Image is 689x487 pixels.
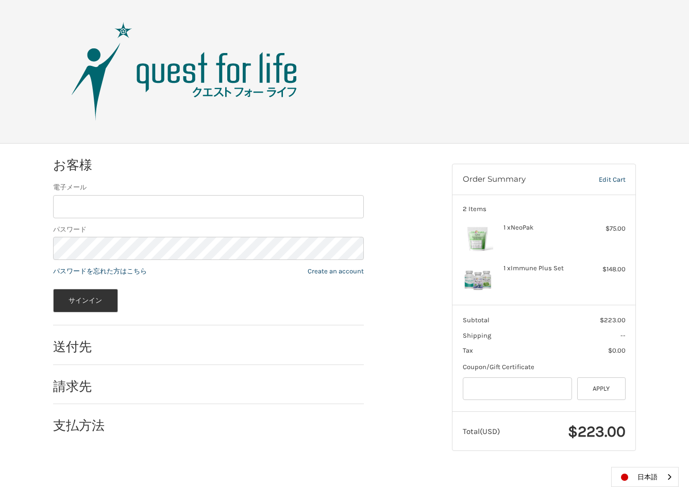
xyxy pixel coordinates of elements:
[53,289,118,312] button: サインイン
[53,157,113,173] h2: お客様
[463,316,490,324] span: Subtotal
[53,267,147,275] a: パスワードを忘れた方はこちら
[463,427,500,436] span: Total (USD)
[600,316,626,324] span: $223.00
[53,418,113,433] h2: 支払方法
[53,339,113,355] h2: 送付先
[308,267,364,275] a: Create an account
[503,223,582,232] h4: 1 x NeoPak
[463,175,577,185] h3: Order Summary
[577,175,625,185] a: Edit Cart
[463,332,491,339] span: Shipping
[611,467,679,487] aside: Language selected: 日本語
[503,264,582,272] h4: 1 x Immune Plus Set
[611,467,679,487] div: Language
[56,20,313,123] img: クエスト・グループ
[463,362,626,372] div: Coupon/Gift Certificate
[612,467,678,486] a: 日本語
[53,378,113,394] h2: 請求先
[463,377,573,401] input: Gift Certificate or Coupon Code
[608,346,626,354] span: $0.00
[463,346,473,354] span: Tax
[585,264,626,274] div: $148.00
[577,377,626,401] button: Apply
[568,422,626,441] span: $223.00
[53,182,364,193] label: 電子メール
[585,223,626,234] div: $75.00
[463,205,626,213] h3: 2 Items
[620,332,626,339] span: --
[53,224,364,235] label: パスワード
